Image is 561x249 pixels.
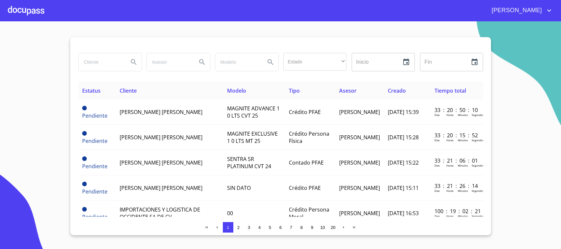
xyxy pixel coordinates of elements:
span: [PERSON_NAME] [339,184,380,192]
span: [DATE] 15:22 [388,159,419,166]
button: 4 [254,222,265,233]
span: [DATE] 15:28 [388,134,419,141]
button: 6 [275,222,286,233]
span: Creado [388,87,406,94]
p: Horas [446,164,454,167]
p: Minutos [458,138,468,142]
button: 20 [328,222,339,233]
p: Segundos [472,189,484,192]
span: [PERSON_NAME] [487,5,545,16]
input: search [215,53,260,71]
span: SIN DATO [227,184,251,192]
span: 1 [227,225,229,230]
span: Crédito PFAE [289,184,321,192]
p: Dias [434,214,440,218]
span: Crédito Persona Física [289,130,329,145]
span: [PERSON_NAME] [PERSON_NAME] [120,184,202,192]
p: 100 : 19 : 02 : 21 [434,208,479,215]
span: Asesor [339,87,357,94]
button: 8 [296,222,307,233]
span: Pendiente [82,106,87,110]
p: Horas [446,113,454,117]
p: Dias [434,138,440,142]
span: 2 [237,225,240,230]
span: Pendiente [82,156,87,161]
p: 33 : 20 : 15 : 52 [434,132,479,139]
span: [DATE] 15:11 [388,184,419,192]
input: search [147,53,192,71]
p: Horas [446,189,454,192]
span: 20 [331,225,335,230]
span: Contado PFAE [289,159,324,166]
p: Minutos [458,113,468,117]
span: [PERSON_NAME] [339,108,380,116]
span: Pendiente [82,182,87,186]
span: Tipo [289,87,300,94]
span: Pendiente [82,112,107,119]
button: 3 [244,222,254,233]
p: Segundos [472,138,484,142]
span: Cliente [120,87,137,94]
p: Minutos [458,214,468,218]
span: 7 [290,225,292,230]
span: Pendiente [82,163,107,170]
span: 5 [269,225,271,230]
button: Search [126,54,142,70]
p: Dias [434,189,440,192]
p: Segundos [472,113,484,117]
div: ​ [283,53,346,71]
span: IMPORTACIONES Y LOGISTICA DE OCCIDENTE SA DE CV [120,206,200,220]
span: Pendiente [82,137,107,145]
button: 10 [317,222,328,233]
button: 7 [286,222,296,233]
span: 8 [300,225,303,230]
span: Tiempo total [434,87,466,94]
p: Horas [446,214,454,218]
p: 33 : 21 : 26 : 14 [434,182,479,190]
span: [PERSON_NAME] [PERSON_NAME] [120,159,202,166]
span: Pendiente [82,188,107,195]
span: 10 [320,225,325,230]
p: Dias [434,113,440,117]
span: Pendiente [82,131,87,136]
p: Minutos [458,164,468,167]
span: 9 [311,225,313,230]
span: [PERSON_NAME] [339,134,380,141]
span: Estatus [82,87,101,94]
span: Pendiente [82,213,107,220]
span: [PERSON_NAME] [339,210,380,217]
span: [PERSON_NAME] [PERSON_NAME] [120,134,202,141]
span: Crédito Persona Moral [289,206,329,220]
p: Minutos [458,189,468,192]
span: SENTRA SR PLATINUM CVT 24 [227,155,271,170]
span: Crédito PFAE [289,108,321,116]
button: 1 [223,222,233,233]
button: 5 [265,222,275,233]
span: 3 [248,225,250,230]
p: Horas [446,138,454,142]
span: Modelo [227,87,246,94]
input: search [79,53,123,71]
button: Search [263,54,278,70]
button: 2 [233,222,244,233]
span: Pendiente [82,207,87,212]
button: 9 [307,222,317,233]
p: Segundos [472,164,484,167]
button: account of current user [487,5,553,16]
span: MAGNITE ADVANCE 1 0 LTS CVT 25 [227,105,280,119]
span: MAGNITE EXCLUSIVE 1 0 LTS MT 25 [227,130,278,145]
p: 33 : 20 : 50 : 10 [434,106,479,114]
span: 6 [279,225,282,230]
p: 33 : 21 : 06 : 01 [434,157,479,164]
span: [DATE] 15:39 [388,108,419,116]
span: 4 [258,225,261,230]
p: Dias [434,164,440,167]
p: Segundos [472,214,484,218]
span: [DATE] 16:53 [388,210,419,217]
button: Search [194,54,210,70]
span: [PERSON_NAME] [339,159,380,166]
span: [PERSON_NAME] [PERSON_NAME] [120,108,202,116]
span: 00 [227,210,233,217]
